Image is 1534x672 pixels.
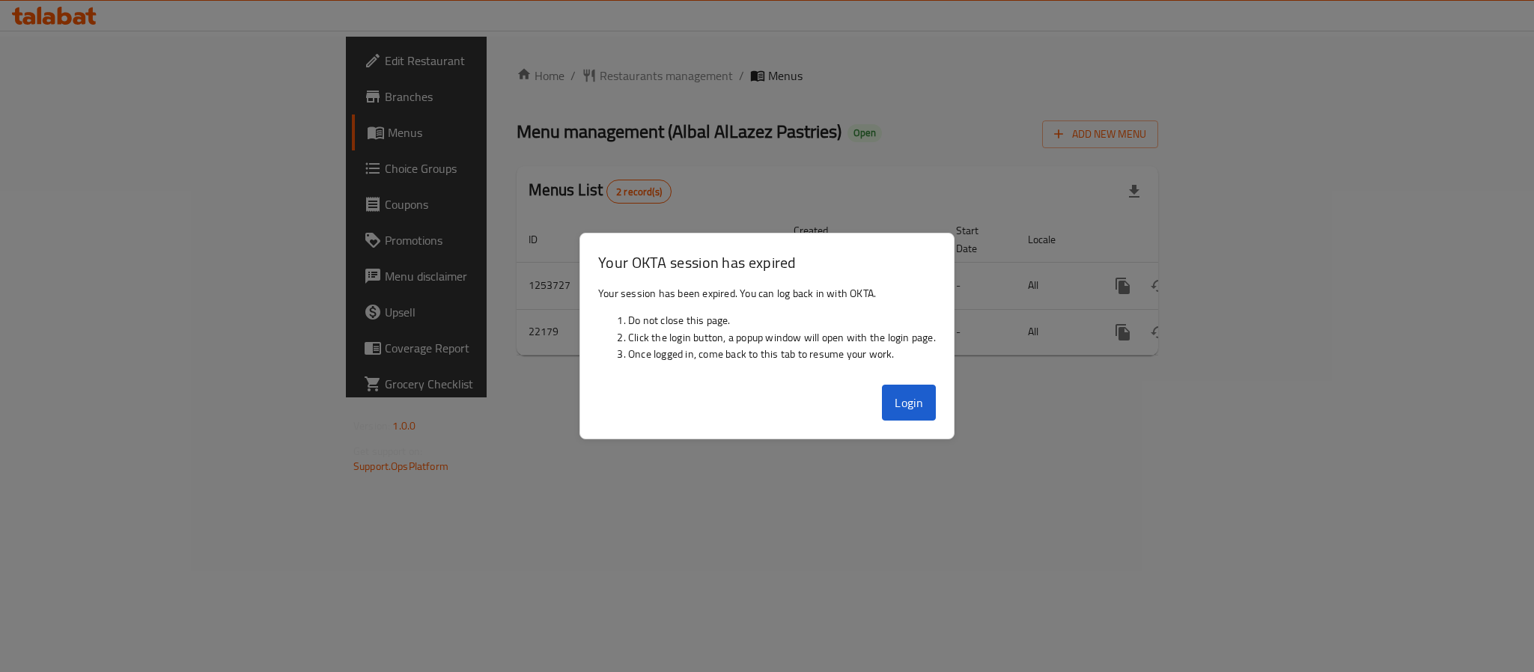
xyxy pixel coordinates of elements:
[628,329,936,346] li: Click the login button, a popup window will open with the login page.
[598,251,936,273] h3: Your OKTA session has expired
[628,346,936,362] li: Once logged in, come back to this tab to resume your work.
[580,279,954,379] div: Your session has been expired. You can log back in with OKTA.
[628,312,936,329] li: Do not close this page.
[882,385,936,421] button: Login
